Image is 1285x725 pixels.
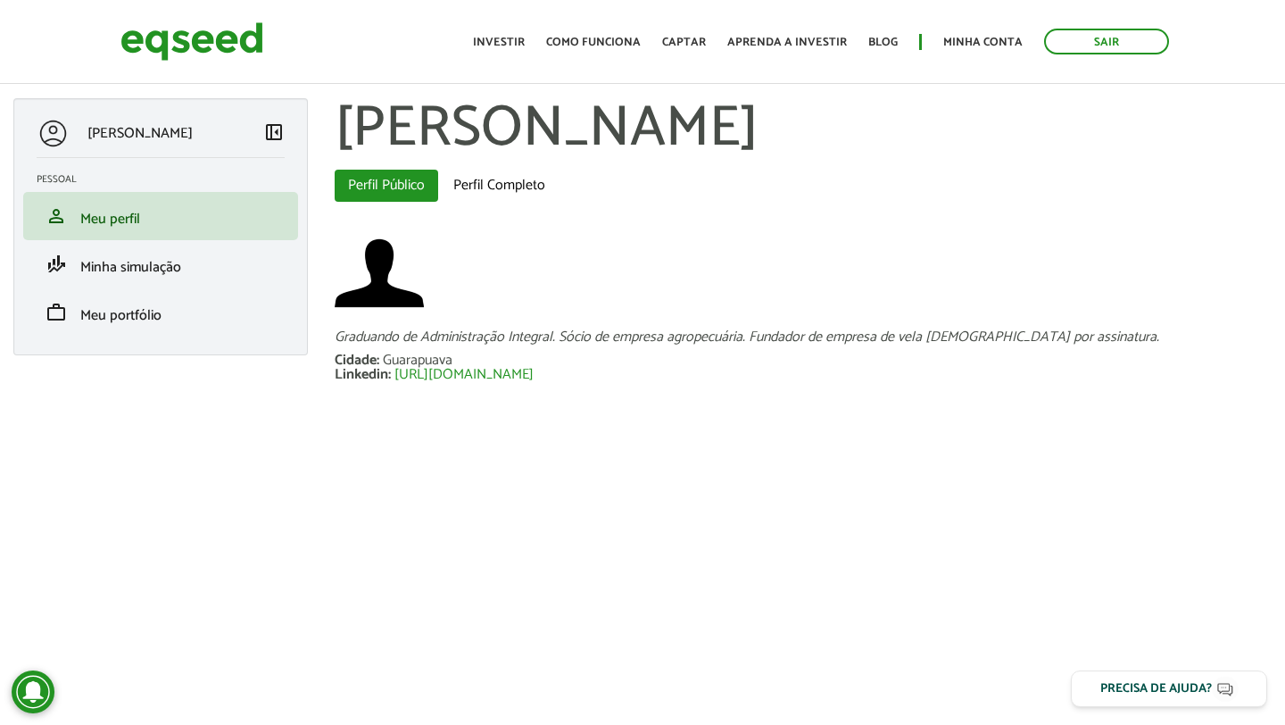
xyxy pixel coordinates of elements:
a: Sair [1044,29,1169,54]
a: Perfil Completo [440,170,559,202]
a: workMeu portfólio [37,302,285,323]
span: left_panel_close [263,121,285,143]
a: Como funciona [546,37,641,48]
a: Minha conta [943,37,1023,48]
li: Minha simulação [23,240,298,288]
span: Meu portfólio [80,304,162,328]
span: Meu perfil [80,207,140,231]
p: [PERSON_NAME] [87,125,193,142]
div: Guarapuava [383,354,452,368]
span: person [46,205,67,227]
span: : [388,362,391,387]
a: Perfil Público [335,170,438,202]
li: Meu portfólio [23,288,298,337]
span: : [377,348,379,372]
a: Ver perfil do usuário. [335,229,424,318]
img: Foto de Peter Gabriel Wolbert [335,229,424,318]
span: finance_mode [46,254,67,275]
a: Blog [868,37,898,48]
span: work [46,302,67,323]
a: Investir [473,37,525,48]
img: EqSeed [120,18,263,65]
span: Minha simulação [80,255,181,279]
a: [URL][DOMAIN_NAME] [394,368,534,382]
div: Cidade [335,354,383,368]
h1: [PERSON_NAME] [335,98,1272,161]
div: Graduando de Administração Integral. Sócio de empresa agropecuária. Fundador de empresa de vela [... [335,330,1272,345]
a: Captar [662,37,706,48]
h2: Pessoal [37,174,298,185]
a: finance_modeMinha simulação [37,254,285,275]
a: Colapsar menu [263,121,285,146]
div: Linkedin [335,368,394,382]
a: personMeu perfil [37,205,285,227]
a: Aprenda a investir [727,37,847,48]
li: Meu perfil [23,192,298,240]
